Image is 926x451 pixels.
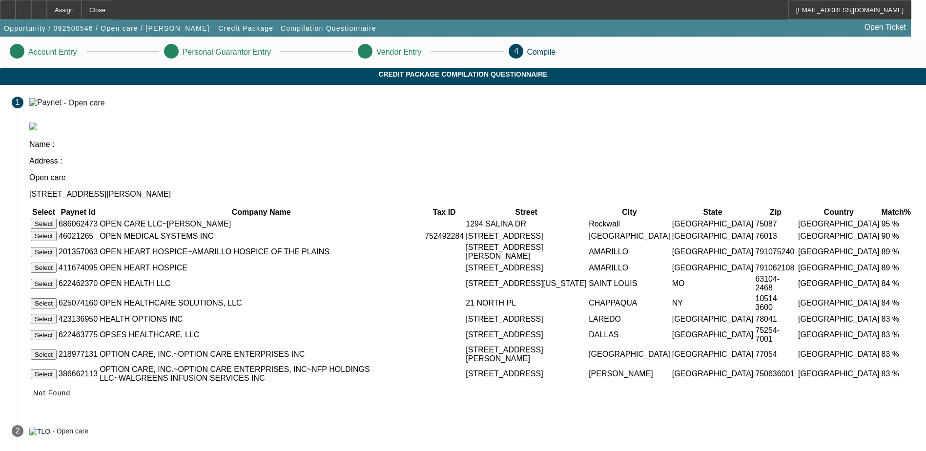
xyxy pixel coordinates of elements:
td: [GEOGRAPHIC_DATA] [672,243,754,261]
td: [GEOGRAPHIC_DATA] [798,243,880,261]
a: Open Ticket [861,19,910,36]
div: - Open care [63,98,104,106]
td: 89 % [881,262,911,273]
img: TLO [29,428,50,435]
td: [STREET_ADDRESS][PERSON_NAME] [465,345,587,364]
td: 95 % [881,218,911,229]
p: Vendor Entry [376,48,422,57]
td: AMARILLO [588,262,671,273]
td: [STREET_ADDRESS] [465,230,587,242]
span: 2 [16,427,20,435]
button: Select [31,247,57,257]
td: [GEOGRAPHIC_DATA] [798,365,880,383]
p: [STREET_ADDRESS][PERSON_NAME] [29,190,914,199]
td: 625074160 [58,294,98,312]
th: Tax ID [424,207,464,217]
td: [STREET_ADDRESS][US_STATE] [465,274,587,293]
td: 411674095 [58,262,98,273]
p: Compile [527,48,556,57]
td: 1294 SALINA DR [465,218,587,229]
td: 423136950 [58,313,98,325]
td: 752492284 [424,230,464,242]
button: Select [31,314,57,324]
td: 83 % [881,345,911,364]
td: 84 % [881,294,911,312]
span: Credit Package [218,24,273,32]
td: LAREDO [588,313,671,325]
td: 622463775 [58,326,98,344]
td: 10514-3600 [755,294,797,312]
td: [STREET_ADDRESS] [465,262,587,273]
td: OPEN CARE LLC~[PERSON_NAME] [99,218,423,229]
td: OPEN HEALTHCARE SOLUTIONS, LLC [99,294,423,312]
td: [GEOGRAPHIC_DATA] [798,218,880,229]
td: 46021265 [58,230,98,242]
p: Personal Guarantor Entry [183,48,271,57]
td: [GEOGRAPHIC_DATA] [672,345,754,364]
td: 218977131 [58,345,98,364]
td: 75087 [755,218,797,229]
td: [GEOGRAPHIC_DATA] [798,230,880,242]
th: Company Name [99,207,423,217]
button: Select [31,298,57,308]
td: [GEOGRAPHIC_DATA] [672,313,754,325]
td: 686062473 [58,218,98,229]
th: Zip [755,207,797,217]
td: 77054 [755,345,797,364]
td: 83 % [881,365,911,383]
span: Not Found [33,389,71,397]
td: AMARILLO [588,243,671,261]
th: Match% [881,207,911,217]
p: Address : [29,157,914,165]
p: Account Entry [28,48,77,57]
td: [GEOGRAPHIC_DATA] [798,294,880,312]
td: [GEOGRAPHIC_DATA] [672,262,754,273]
td: CHAPPAQUA [588,294,671,312]
td: [GEOGRAPHIC_DATA] [798,345,880,364]
img: Paynet [29,98,62,107]
td: [GEOGRAPHIC_DATA] [672,326,754,344]
img: paynet_logo.jpg [29,123,37,130]
td: 89 % [881,243,911,261]
td: [GEOGRAPHIC_DATA] [672,230,754,242]
td: OPSES HEALTHCARE, LLC [99,326,423,344]
span: Opportunity / 092500546 / Open care / [PERSON_NAME] [4,24,210,32]
td: 84 % [881,274,911,293]
td: 791075240 [755,243,797,261]
td: [STREET_ADDRESS] [465,326,587,344]
button: Select [31,369,57,379]
td: OPTION CARE, INC.~OPTION CARE ENTERPRISES INC [99,345,423,364]
td: 201357063 [58,243,98,261]
td: 63104-2468 [755,274,797,293]
td: [GEOGRAPHIC_DATA] [672,365,754,383]
td: OPEN HEALTH LLC [99,274,423,293]
th: Street [465,207,587,217]
td: 750636001 [755,365,797,383]
td: OPEN HEART HOSPICE [99,262,423,273]
td: [STREET_ADDRESS] [465,365,587,383]
p: Name : [29,140,914,149]
td: SAINT LOUIS [588,274,671,293]
button: Select [31,219,57,229]
td: 75254-7001 [755,326,797,344]
span: Credit Package Compilation Questionnaire [7,70,919,78]
td: 83 % [881,313,911,325]
td: [GEOGRAPHIC_DATA] [798,313,880,325]
span: 1 [16,98,20,107]
td: 83 % [881,326,911,344]
th: Paynet Id [58,207,98,217]
button: Select [31,330,57,340]
td: 386662113 [58,365,98,383]
td: [GEOGRAPHIC_DATA] [588,345,671,364]
button: Not Found [29,384,75,402]
span: Compilation Questionnaire [281,24,376,32]
td: NY [672,294,754,312]
td: [GEOGRAPHIC_DATA] [798,274,880,293]
td: 622462370 [58,274,98,293]
td: 791062108 [755,262,797,273]
div: - Open care [52,428,88,435]
th: Select [30,207,57,217]
button: Select [31,279,57,289]
td: [GEOGRAPHIC_DATA] [672,218,754,229]
td: [GEOGRAPHIC_DATA] [798,326,880,344]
